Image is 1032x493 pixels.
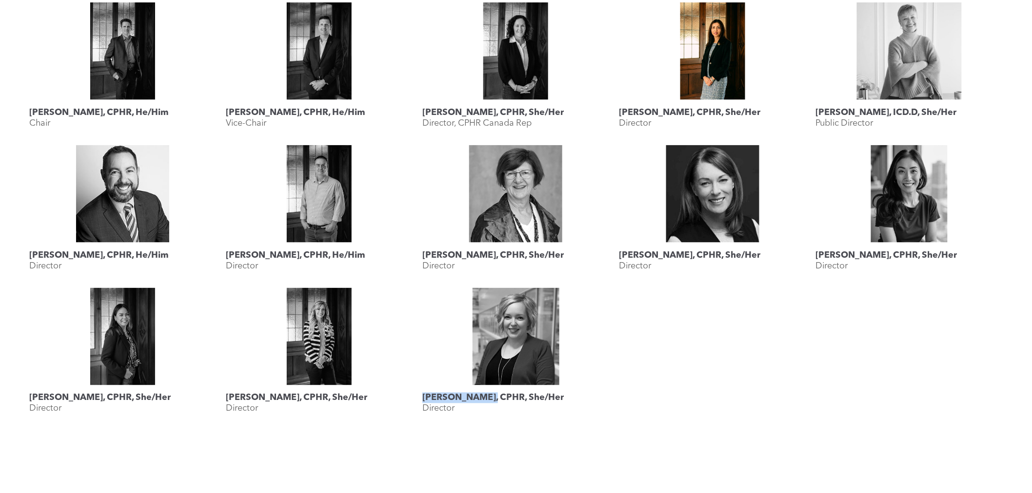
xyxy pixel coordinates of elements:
[29,403,61,414] p: Director
[619,107,761,118] h3: [PERSON_NAME], CPHR, She/Her
[816,118,873,129] p: Public Director
[619,2,806,100] a: Mahyar Alinejad, CPHR, She/Her
[422,250,564,261] h3: [PERSON_NAME], CPHR, She/Her
[619,261,652,271] p: Director
[816,261,848,271] p: Director
[226,118,266,129] p: Vice-Chair
[226,261,258,271] p: Director
[29,145,216,243] a: Rob Caswell, CPHR, He/Him
[619,250,761,261] h3: [PERSON_NAME], CPHR, She/Her
[816,2,1003,100] a: Lyn Brown, ICD.D, She/Her
[226,145,413,243] a: Rob Dombowsky, CPHR, He/Him
[226,288,413,385] a: Megan Vaughan, CPHR, She/Her
[422,288,609,385] a: Shauna Yohemas, CPHR, She/Her
[816,145,1003,243] a: Rebecca Lee, CPHR, She/Her
[422,261,455,271] p: Director
[422,393,564,403] h3: [PERSON_NAME], CPHR, She/Her
[422,403,455,414] p: Director
[619,118,652,129] p: Director
[226,107,365,118] h3: [PERSON_NAME], CPHR, He/Him
[29,2,216,100] a: Geordie MacPherson, CPHR, He/Him
[422,145,609,243] a: Landis Jackson, CPHR, She/Her
[29,250,169,261] h3: [PERSON_NAME], CPHR, He/Him
[422,118,532,129] p: Director, CPHR Canada Rep
[29,261,61,271] p: Director
[422,2,609,100] a: Lisa Watson, CPHR, She/Her
[816,250,957,261] h3: [PERSON_NAME], CPHR, She/Her
[619,145,806,243] a: Karen Krull, CPHR, She/Her
[226,403,258,414] p: Director
[226,250,365,261] h3: [PERSON_NAME], CPHR, He/Him
[226,393,367,403] h3: [PERSON_NAME], CPHR, She/Her
[422,107,564,118] h3: [PERSON_NAME], CPHR, She/Her
[29,393,171,403] h3: [PERSON_NAME], CPHR, She/Her
[226,2,413,100] a: Jesse Grieder, CPHR, He/Him
[29,107,169,118] h3: [PERSON_NAME], CPHR, He/Him
[29,118,50,129] p: Chair
[816,107,957,118] h3: [PERSON_NAME], ICD.D, She/Her
[29,288,216,385] a: Katherine Salucop, CPHR, She/Her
